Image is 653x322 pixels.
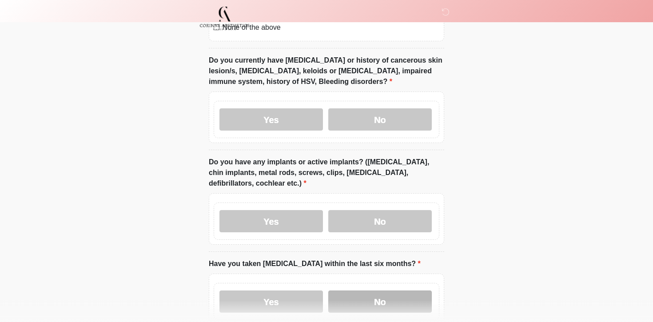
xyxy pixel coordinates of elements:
label: Yes [219,210,323,232]
label: Yes [219,290,323,313]
label: No [328,108,432,131]
label: Do you currently have [MEDICAL_DATA] or history of cancerous skin lesion/s, [MEDICAL_DATA], keloi... [209,55,444,87]
label: Do you have any implants or active implants? ([MEDICAL_DATA], chin implants, metal rods, screws, ... [209,157,444,189]
label: Yes [219,108,323,131]
label: Have you taken [MEDICAL_DATA] within the last six months? [209,258,421,269]
img: Corinne Aesthetics Med Spa Logo [200,7,249,30]
label: No [328,290,432,313]
label: No [328,210,432,232]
